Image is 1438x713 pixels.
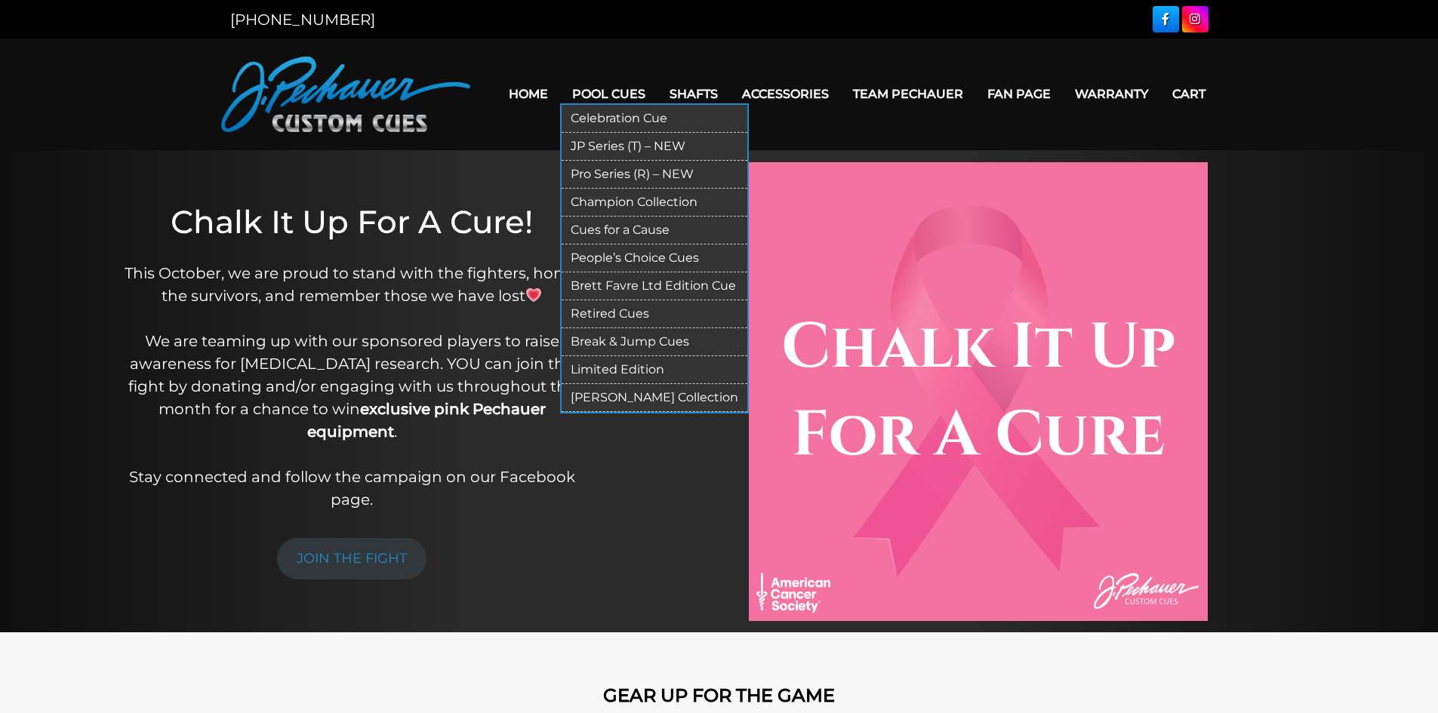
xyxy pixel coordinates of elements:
[562,384,747,412] a: [PERSON_NAME] Collection
[562,244,747,272] a: People’s Choice Cues
[562,217,747,244] a: Cues for a Cause
[562,328,747,356] a: Break & Jump Cues
[562,161,747,189] a: Pro Series (R) – NEW
[841,75,975,113] a: Team Pechauer
[230,11,375,29] a: [PHONE_NUMBER]
[115,262,589,511] p: This October, we are proud to stand with the fighters, honor the survivors, and remember those we...
[497,75,560,113] a: Home
[562,300,747,328] a: Retired Cues
[307,400,546,441] strong: exclusive pink Pechauer equipment
[562,189,747,217] a: Champion Collection
[562,272,747,300] a: Brett Favre Ltd Edition Cue
[562,133,747,161] a: JP Series (T) – NEW
[221,57,470,132] img: Pechauer Custom Cues
[657,75,730,113] a: Shafts
[560,75,657,113] a: Pool Cues
[562,356,747,384] a: Limited Edition
[526,287,541,303] img: 💗
[730,75,841,113] a: Accessories
[1160,75,1218,113] a: Cart
[1063,75,1160,113] a: Warranty
[603,684,835,706] strong: GEAR UP FOR THE GAME
[115,203,589,241] h1: Chalk It Up For A Cure!
[975,75,1063,113] a: Fan Page
[562,105,747,133] a: Celebration Cue
[277,538,426,579] a: JOIN THE FIGHT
